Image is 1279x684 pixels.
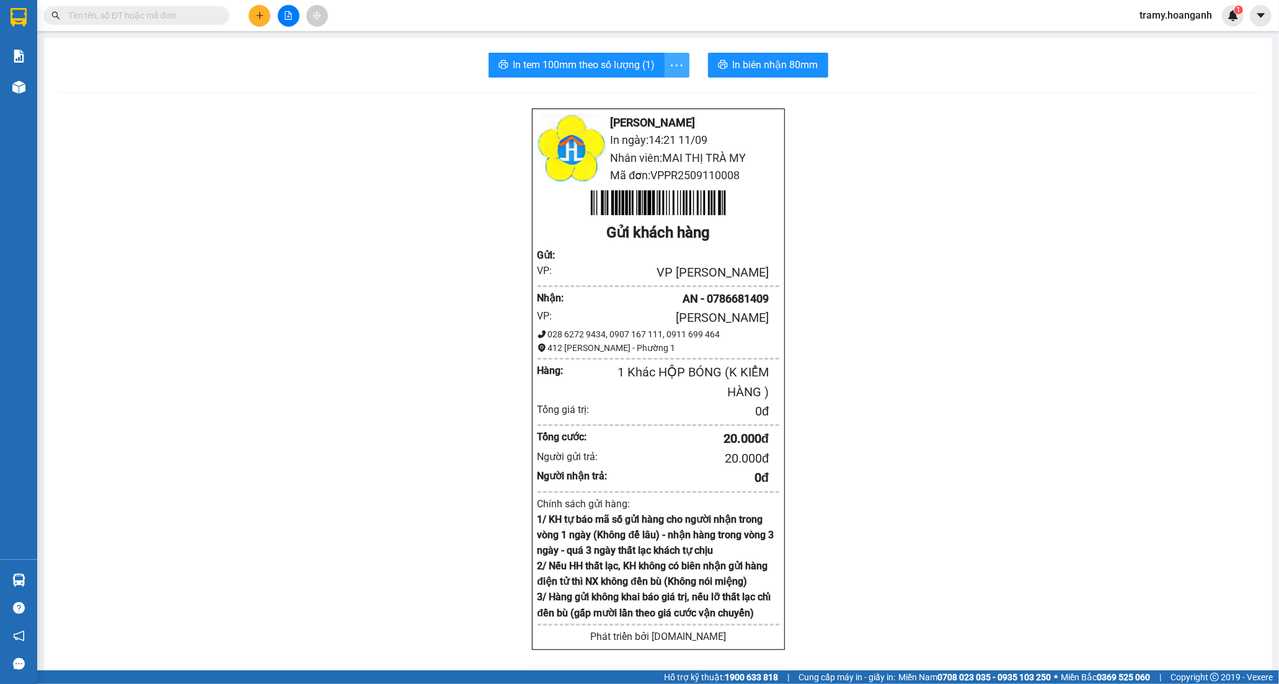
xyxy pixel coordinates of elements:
img: solution-icon [12,50,25,63]
li: In ngày: 14:21 11/09 [6,92,142,109]
div: AN - 0786681409 [567,290,769,308]
strong: 1/ KH tự báo mã số gửi hàng cho người nhận trong vòng 1 ngày (Không để lâu) - nhận hàng trong vòn... [538,513,774,556]
button: plus [249,5,270,27]
strong: 0369 525 060 [1097,672,1150,682]
span: Miền Bắc [1061,670,1150,684]
span: phone [538,330,546,339]
span: aim [312,11,321,20]
div: 0 đ [608,468,769,487]
span: Hỗ trợ kỹ thuật: [664,670,778,684]
div: Nhận : [538,290,568,306]
img: logo-vxr [11,8,27,27]
span: | [1159,670,1161,684]
div: 028 6272 9434, 0907 167 111, 0911 699 464 [538,327,779,341]
span: printer [498,60,508,71]
div: VP [PERSON_NAME] [567,263,769,282]
span: environment [538,344,546,352]
li: [PERSON_NAME] [538,114,779,131]
div: Tổng cước: [538,429,608,445]
li: Nhân viên: MAI THỊ TRÀ MY [538,149,779,167]
span: file-add [284,11,293,20]
span: | [787,670,789,684]
img: logo.jpg [538,114,606,182]
span: tramy.hoanganh [1130,7,1222,23]
span: plus [255,11,264,20]
div: Người gửi trả: [538,449,608,464]
div: VP: [538,263,568,278]
span: printer [718,60,728,71]
div: 20.000 đ [608,449,769,468]
img: logo.jpg [6,6,74,74]
button: printerIn tem 100mm theo số lượng (1) [489,53,665,78]
strong: 3/ Hàng gửi không khai báo giá trị, nếu lỡ thất lạc chỉ đền bù (gấp mười lần theo giá cước vận ch... [538,591,771,618]
span: search [51,11,60,20]
span: notification [13,630,25,642]
span: ⚪️ [1054,675,1058,680]
button: aim [306,5,328,27]
span: caret-down [1255,10,1267,21]
div: 1 Khác HỘP BÓNG (K KIỂM HÀNG ) [588,363,769,402]
span: Miền Nam [898,670,1051,684]
li: In ngày: 14:21 11/09 [538,131,779,149]
div: Phát triển bởi [DOMAIN_NAME] [538,629,779,644]
div: 412 [PERSON_NAME] - Phường 1 [538,341,779,355]
li: [PERSON_NAME] [6,74,142,92]
button: file-add [278,5,299,27]
sup: 1 [1234,6,1243,14]
button: caret-down [1250,5,1272,27]
div: Hàng: [538,363,588,378]
img: warehouse-icon [12,574,25,587]
img: icon-new-feature [1228,10,1239,21]
strong: 0708 023 035 - 0935 103 250 [937,672,1051,682]
span: Cung cấp máy in - giấy in: [799,670,895,684]
div: Gửi khách hàng [538,221,779,245]
div: 20.000 đ [608,429,769,448]
div: 0 đ [608,402,769,421]
div: Chính sách gửi hàng: [538,496,779,512]
div: VP: [538,308,568,324]
input: Tìm tên, số ĐT hoặc mã đơn [68,9,215,22]
button: printerIn biên nhận 80mm [708,53,828,78]
li: Mã đơn: VPPR2509110008 [538,167,779,184]
div: [PERSON_NAME] [567,308,769,327]
div: Người nhận trả: [538,468,608,484]
button: more [665,53,689,78]
span: In tem 100mm theo số lượng (1) [513,57,655,73]
img: warehouse-icon [12,81,25,94]
div: Gửi : [538,247,568,263]
span: message [13,658,25,670]
span: more [665,58,689,73]
span: 1 [1236,6,1241,14]
strong: 2/ Nếu HH thất lạc, KH không có biên nhận gửi hàng điện tử thì NX không đền bù (Không nói miệng) [538,560,768,587]
span: copyright [1210,673,1219,682]
span: question-circle [13,602,25,614]
span: In biên nhận 80mm [733,57,818,73]
strong: 1900 633 818 [725,672,778,682]
div: Tổng giá trị: [538,402,608,417]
